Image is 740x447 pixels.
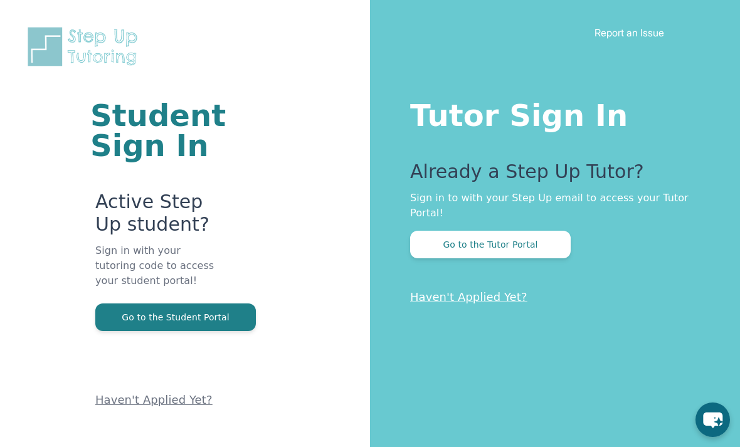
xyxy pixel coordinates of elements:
h1: Student Sign In [90,100,219,160]
button: Go to the Tutor Portal [410,231,571,258]
a: Haven't Applied Yet? [95,393,213,406]
a: Haven't Applied Yet? [410,290,527,303]
img: Step Up Tutoring horizontal logo [25,25,145,68]
a: Report an Issue [595,26,664,39]
p: Already a Step Up Tutor? [410,160,690,191]
button: Go to the Student Portal [95,303,256,331]
button: chat-button [695,402,730,437]
a: Go to the Tutor Portal [410,238,571,250]
p: Sign in with your tutoring code to access your student portal! [95,243,219,303]
h1: Tutor Sign In [410,95,690,130]
p: Active Step Up student? [95,191,219,243]
p: Sign in to with your Step Up email to access your Tutor Portal! [410,191,690,221]
a: Go to the Student Portal [95,311,256,323]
